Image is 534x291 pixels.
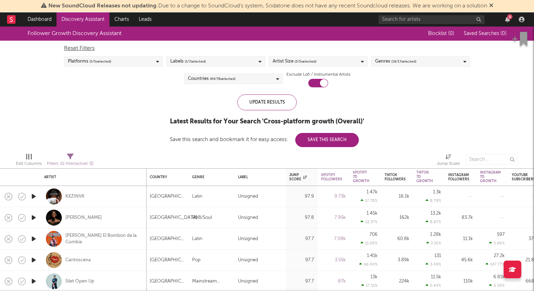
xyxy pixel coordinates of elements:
[192,235,202,243] div: Latin
[64,44,470,53] div: Reset Filters
[289,214,314,222] div: 97.8
[188,75,236,83] div: Countries
[493,275,505,279] div: 6.81k
[150,175,182,179] div: Country
[238,175,279,179] div: Label
[428,31,454,36] span: Blocklist
[289,256,314,264] div: 97.7
[505,17,510,22] button: 8
[448,214,473,222] div: 83.7k
[367,211,378,216] div: 1.45k
[44,175,140,179] div: Artist
[273,57,316,66] div: Artist Size
[238,256,258,264] div: Unsigned
[192,192,202,201] div: Latin
[192,277,231,286] div: Mainstream Electronic
[426,283,441,288] div: 5.44 %
[486,262,505,267] div: 147.77 %
[289,173,307,181] div: Jump Score
[238,214,258,222] div: Unsigned
[134,12,156,27] a: Leads
[437,151,460,171] div: Jump Score
[295,57,316,66] span: ( 5 / 5 selected)
[47,159,94,168] div: Filters
[238,277,258,286] div: Unsigned
[65,233,141,245] a: [PERSON_NAME] El Bombón de la Cumbia
[321,214,346,222] div: 7.95k
[359,262,378,267] div: 66.04 %
[465,154,518,165] input: Search...
[426,241,441,245] div: 2.16 %
[361,220,378,224] div: 22.37 %
[494,254,505,258] div: 27.2k
[426,198,441,203] div: 8.79 %
[150,192,185,201] div: [GEOGRAPHIC_DATA]
[16,159,42,168] div: Edit Columns
[150,235,185,243] div: [GEOGRAPHIC_DATA]
[185,57,206,66] span: ( 1 / 7 selected)
[16,151,42,171] div: Edit Columns
[437,159,460,168] div: Jump Score
[379,15,485,24] input: Search for artists
[448,31,454,36] span: ( 0 )
[361,241,378,245] div: 11.06 %
[65,215,102,221] a: [PERSON_NAME]
[65,257,91,263] a: Cantoscena
[385,214,409,222] div: 162k
[448,256,473,264] div: 45.6k
[426,220,441,224] div: 8.87 %
[170,57,206,66] div: Labels
[321,173,342,181] div: Spotify Followers
[57,12,109,27] a: Discovery Assistant
[431,275,441,279] div: 11.5k
[426,262,441,267] div: 3.49 %
[321,256,346,264] div: 3.55k
[192,175,227,179] div: Genre
[65,193,84,200] div: KXZINVK
[385,235,409,243] div: 60.8k
[289,277,314,286] div: 97.7
[47,151,94,171] div: Filters(11 filters active)
[489,241,505,245] div: 5.66 %
[430,232,441,237] div: 1.28k
[448,235,473,243] div: 11.1k
[286,70,350,79] label: Exclude Lofi / Instrumental Artists
[448,173,469,181] div: Instagram Followers
[192,256,201,264] div: Pop
[321,235,346,243] div: 7.09k
[367,254,378,258] div: 1.41k
[375,57,416,66] div: Genres
[361,283,378,288] div: 17.51 %
[192,214,212,222] div: R&B/Soul
[28,29,121,38] div: Follower Growth Discovery Assistant
[507,14,512,19] div: 8
[170,117,364,126] div: Latest Results for Your Search ' Cross-platform growth (Overall) '
[385,192,409,201] div: 16.1k
[238,235,258,243] div: Unsigned
[150,256,185,264] div: [GEOGRAPHIC_DATA]
[60,162,88,166] span: ( 11 filters active)
[464,31,506,36] span: Saved Searches
[210,75,236,83] span: ( 64 / 78 selected)
[65,278,94,285] a: Silet Open Up
[295,133,359,147] button: Save This Search
[391,57,416,66] span: ( 16 / 17 selected)
[238,192,258,201] div: Unsigned
[48,3,156,9] span: New SoundCloud Releases not updating
[370,275,378,279] div: 13k
[497,232,505,237] div: 597
[170,137,359,142] div: Save this search and bookmark it for easy access:
[367,190,378,194] div: 1.47k
[289,235,314,243] div: 97.7
[462,31,506,36] button: Saved Searches (0)
[150,214,197,222] div: [GEOGRAPHIC_DATA]
[237,94,297,110] div: Update Results
[321,277,346,286] div: 87k
[431,211,441,216] div: 13.2k
[89,57,111,66] span: ( 5 / 5 selected)
[321,192,346,201] div: 9.73k
[448,277,473,286] div: 110k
